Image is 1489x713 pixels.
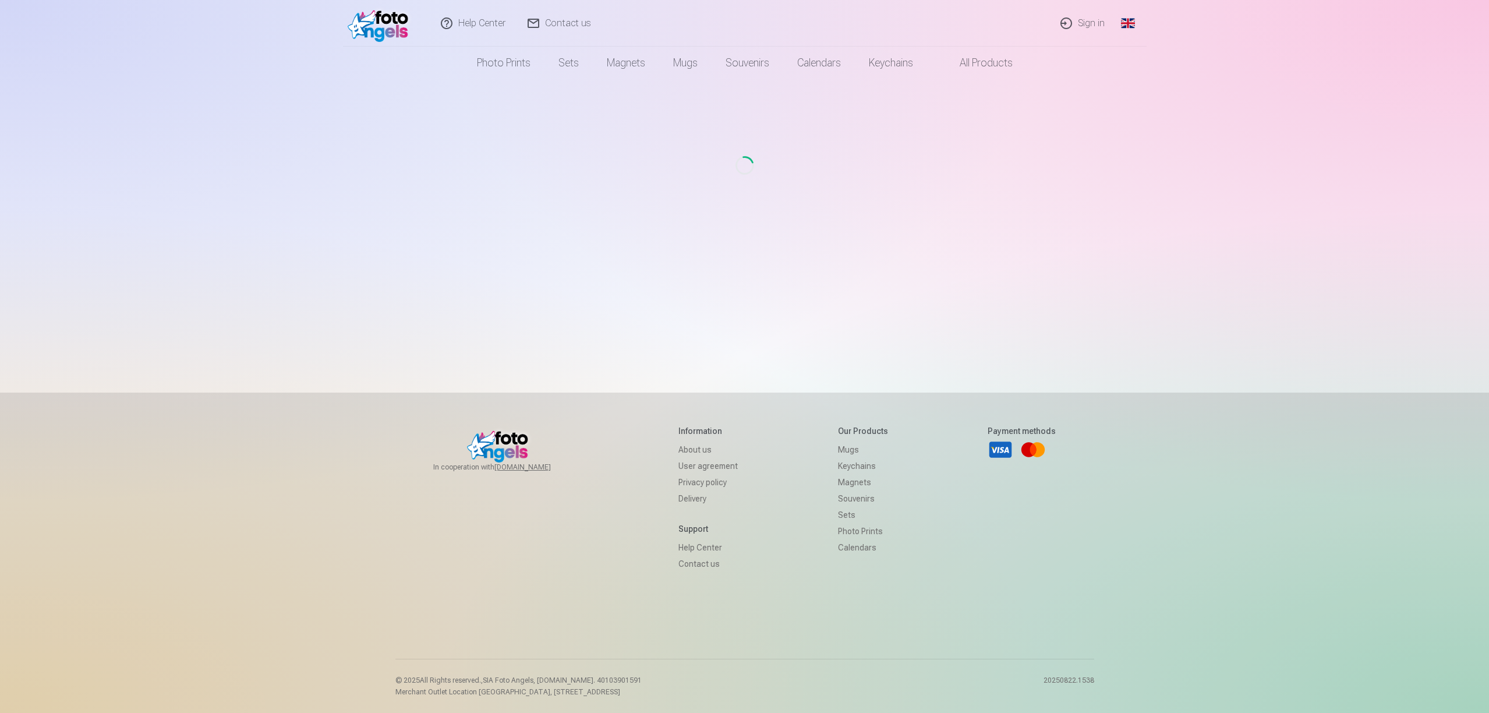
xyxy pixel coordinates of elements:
[1020,437,1046,463] a: Mastercard
[988,437,1013,463] a: Visa
[678,425,738,437] h5: Information
[678,490,738,507] a: Delivery
[712,47,783,79] a: Souvenirs
[927,47,1027,79] a: All products
[855,47,927,79] a: Keychains
[838,507,888,523] a: Sets
[494,463,579,472] a: [DOMAIN_NAME]
[838,474,888,490] a: Magnets
[678,539,738,556] a: Help Center
[395,676,642,685] p: © 2025 All Rights reserved. ,
[1044,676,1094,697] p: 20250822.1538
[838,442,888,458] a: Mugs
[659,47,712,79] a: Mugs
[395,687,642,697] p: Merchant Outlet Location [GEOGRAPHIC_DATA], [STREET_ADDRESS]
[838,523,888,539] a: Photo prints
[678,458,738,474] a: User agreement
[544,47,593,79] a: Sets
[348,5,415,42] img: /fa1
[678,442,738,458] a: About us
[838,490,888,507] a: Souvenirs
[593,47,659,79] a: Magnets
[678,523,738,535] h5: Support
[483,676,642,684] span: SIA Foto Angels, [DOMAIN_NAME]. 40103901591
[838,458,888,474] a: Keychains
[838,425,888,437] h5: Our products
[463,47,544,79] a: Photo prints
[433,463,579,472] span: In cooperation with
[783,47,855,79] a: Calendars
[678,556,738,572] a: Contact us
[678,474,738,490] a: Privacy policy
[838,539,888,556] a: Calendars
[988,425,1056,437] h5: Payment methods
